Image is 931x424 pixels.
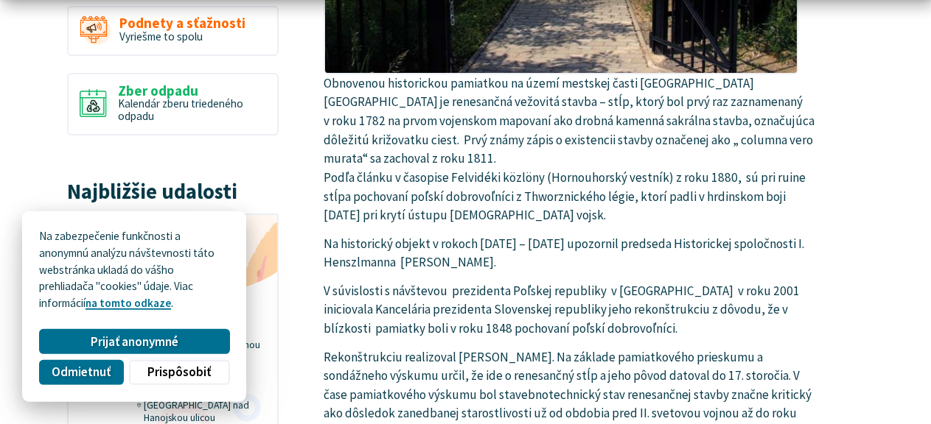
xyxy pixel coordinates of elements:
[67,180,279,203] h3: Najbližšie udalosti
[39,360,123,385] button: Odmietnuť
[67,6,279,57] a: Podnety a sťažnosti Vyriešme to spolu
[147,364,211,380] span: Prispôsobiť
[324,235,821,272] p: Na historický objekt v rokoch [DATE] – [DATE] upozornil predseda Historickej spoločnosti I. Hensz...
[119,15,245,31] span: Podnety a sťažnosti
[118,96,243,123] span: Kalendár zberu triedeného odpadu
[86,296,171,310] a: na tomto odkaze
[129,360,229,385] button: Prispôsobiť
[324,282,821,339] p: V súvislosti s návštevou prezidenta Poľskej republiky v [GEOGRAPHIC_DATA] v roku 2001 iniciovala ...
[39,228,229,312] p: Na zabezpečenie funkčnosti a anonymnú analýzu návštevnosti táto webstránka ukladá do vášho prehli...
[119,29,203,43] span: Vyriešme to spolu
[67,73,279,135] a: Zber odpadu Kalendár zberu triedeného odpadu
[52,364,111,380] span: Odmietnuť
[39,329,229,354] button: Prijať anonymné
[91,334,178,350] span: Prijať anonymné
[118,83,266,99] span: Zber odpadu
[144,386,266,424] span: Čistinka s posedením v [GEOGRAPHIC_DATA] nad Hanojskou ulicou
